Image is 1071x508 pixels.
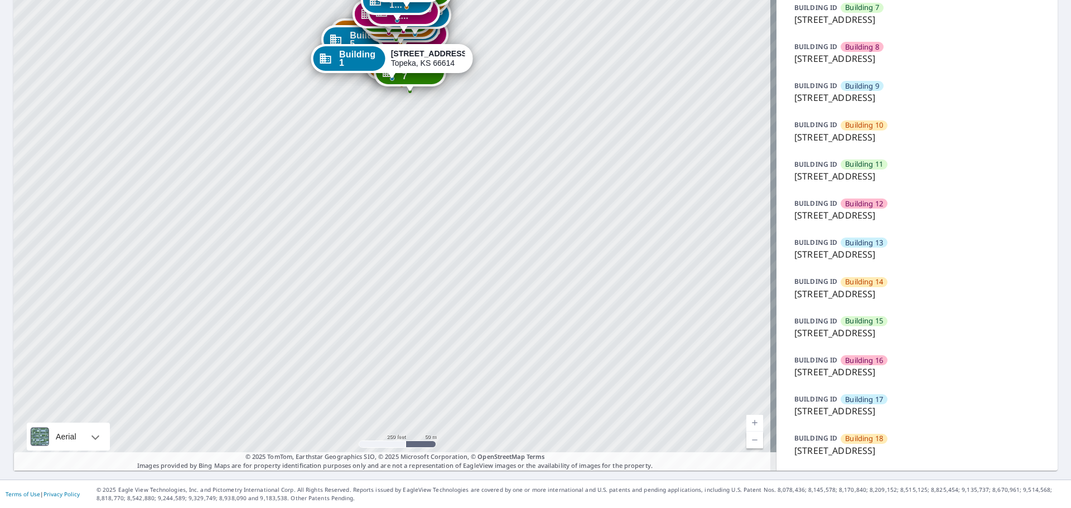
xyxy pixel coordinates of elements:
p: [STREET_ADDRESS] [794,365,1040,379]
span: Building 11 [845,159,883,170]
span: Building 9 [845,81,879,91]
span: Building 13 [845,238,883,248]
span: Building 1 [339,50,380,67]
span: Building 12 [845,199,883,209]
p: BUILDING ID [794,238,837,247]
div: Dropped pin, building Building 1, Commercial property, 3925 SW Twilight Dr Topeka, KS 66614 [311,44,473,79]
p: BUILDING ID [794,199,837,208]
span: Building 10 [845,120,883,130]
div: Aerial [52,423,80,451]
p: [STREET_ADDRESS] [794,209,1040,222]
p: BUILDING ID [794,316,837,326]
p: © 2025 Eagle View Technologies, Inc. and Pictometry International Corp. All Rights Reserved. Repo... [97,486,1065,502]
p: [STREET_ADDRESS] [794,13,1040,26]
p: BUILDING ID [794,120,837,129]
a: Terms of Use [6,490,40,498]
span: Building 15 [845,316,883,326]
div: Dropped pin, building Building 2, Commercial property, 3925 Southwest Twilight Drive Topeka, KS 6... [330,18,403,53]
p: [STREET_ADDRESS] [794,170,1040,183]
p: [STREET_ADDRESS] [794,52,1040,65]
span: Building 18 [845,433,883,444]
p: BUILDING ID [794,81,837,90]
span: Building 5 [350,31,386,48]
span: Building 8 [845,42,879,52]
p: BUILDING ID [794,355,837,365]
a: Current Level 17, Zoom Out [746,432,763,448]
p: [STREET_ADDRESS] [794,404,1040,418]
p: BUILDING ID [794,3,837,12]
p: Images provided by Bing Maps are for property identification purposes only and are not a represen... [13,452,776,471]
a: Current Level 17, Zoom In [746,415,763,432]
p: [STREET_ADDRESS] [794,248,1040,261]
p: [STREET_ADDRESS] [794,91,1040,104]
div: Aerial [27,423,110,451]
p: BUILDING ID [794,277,837,286]
a: OpenStreetMap [477,452,524,461]
p: BUILDING ID [794,433,837,443]
strong: [STREET_ADDRESS] [391,49,470,58]
p: [STREET_ADDRESS] [794,326,1040,340]
a: Terms [527,452,545,461]
p: BUILDING ID [794,159,837,169]
p: BUILDING ID [794,394,837,404]
p: [STREET_ADDRESS] [794,444,1040,457]
div: Dropped pin, building Building 5, Commercial property, 3925 Southwest Twilight Drive Topeka, KS 6... [321,25,394,60]
p: [STREET_ADDRESS] [794,287,1040,301]
p: BUILDING ID [794,42,837,51]
div: Topeka, KS 66614 [391,49,465,68]
span: Building 16 [845,355,883,366]
span: Building 17 [845,394,883,405]
span: © 2025 TomTom, Earthstar Geographics SIO, © 2025 Microsoft Corporation, © [245,452,545,462]
p: | [6,491,80,497]
span: Building 7 [402,64,438,80]
a: Privacy Policy [44,490,80,498]
span: Building 7 [845,2,879,13]
p: [STREET_ADDRESS] [794,130,1040,144]
span: Building 14 [845,277,883,287]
